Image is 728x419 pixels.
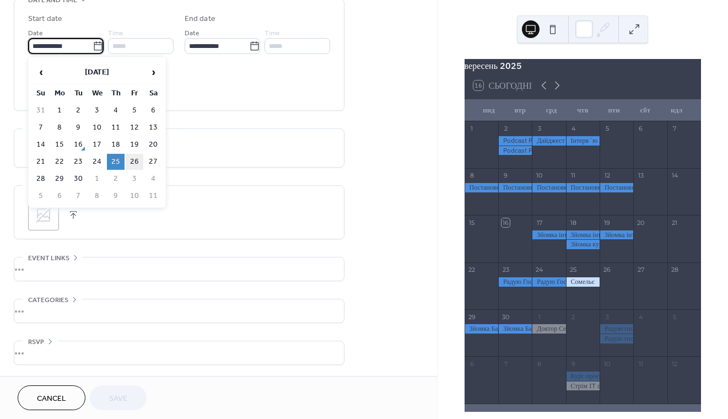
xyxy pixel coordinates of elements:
div: 4 [569,125,578,133]
div: чтв [567,99,598,121]
div: Доктор Сем стрім, радіорубка [532,324,565,334]
th: Sa [144,85,162,101]
div: 25 [569,266,578,274]
div: Радую гостя, керівники [600,334,633,343]
td: 19 [126,137,143,153]
td: 3 [88,103,106,119]
td: 6 [144,103,162,119]
div: Зйомка інтервʼю Радую Гостя [600,230,633,240]
span: Categories [28,294,68,306]
div: End date [185,13,215,25]
div: 28 [671,266,679,274]
div: 1 [468,125,476,133]
th: Tu [69,85,87,101]
div: сбт [629,99,661,121]
div: 20 [637,218,645,227]
span: Date [28,28,43,39]
div: 12 [603,171,611,180]
td: 4 [144,171,162,187]
th: [DATE] [51,61,143,84]
td: 12 [126,120,143,136]
td: 10 [88,120,106,136]
td: 5 [126,103,143,119]
td: 28 [32,171,50,187]
td: 11 [144,188,162,204]
th: Th [107,85,125,101]
td: 20 [144,137,162,153]
div: Зйомка курсу з проектного менеджменту Мавка [566,240,600,249]
td: 18 [107,137,125,153]
td: 13 [144,120,162,136]
div: 1 [535,313,543,321]
span: Time [265,28,280,39]
div: Курс проектний менеджмент 3-4 [566,372,600,381]
td: 27 [144,154,162,170]
div: 8 [468,171,476,180]
span: ‹ [33,61,49,83]
div: 12 [671,359,679,368]
td: 14 [32,137,50,153]
div: 10 [603,359,611,368]
td: 9 [69,120,87,136]
div: 2 [501,125,510,133]
div: 22 [468,266,476,274]
div: ндл [661,99,692,121]
div: Радую Гостя Авокадо [532,277,565,287]
td: 1 [51,103,68,119]
div: 30 [501,313,510,321]
div: ; [28,200,59,230]
div: Постановка логістика [600,183,633,192]
div: 4 [637,313,645,321]
td: 7 [69,188,87,204]
div: 13 [637,171,645,180]
span: Date [185,28,199,39]
div: 23 [501,266,510,274]
td: 25 [107,154,125,170]
td: 4 [107,103,125,119]
span: Cancel [37,393,66,405]
div: 17 [535,218,543,227]
div: 6 [468,359,476,368]
div: 8 [535,359,543,368]
div: 21 [671,218,679,227]
div: срд [536,99,567,121]
td: 1 [88,171,106,187]
div: 6 [637,125,645,133]
div: 2 [569,313,578,321]
td: 23 [69,154,87,170]
div: 5 [671,313,679,321]
div: Podcast PO Skills Eng [498,146,532,155]
td: 24 [88,154,106,170]
td: 6 [51,188,68,204]
span: › [145,61,161,83]
td: 31 [32,103,50,119]
div: ••• [14,341,344,364]
td: 3 [126,171,143,187]
th: Su [32,85,50,101]
div: Постановка логістика [566,183,600,192]
td: 8 [51,120,68,136]
div: 9 [569,359,578,368]
div: 11 [637,359,645,368]
div: Постановка логістика [465,183,498,192]
div: Постановка логістика [532,183,565,192]
div: Інтервʼю логістика [566,136,600,146]
div: Зйомка інтервʼю Радую Гостя [532,230,565,240]
div: 14 [671,171,679,180]
td: 30 [69,171,87,187]
td: 17 [88,137,106,153]
div: 9 [501,171,510,180]
div: Зйомка інтервʼю Радую Гостя [566,230,600,240]
div: 19 [603,218,611,227]
div: 7 [501,359,510,368]
td: 26 [126,154,143,170]
td: 10 [126,188,143,204]
div: 27 [637,266,645,274]
div: Podcast PO Skills Eng [498,136,532,146]
div: Start date [28,13,62,25]
td: 16 [69,137,87,153]
div: 29 [468,313,476,321]
th: Mo [51,85,68,101]
div: 10 [535,171,543,180]
button: Cancel [18,385,85,410]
